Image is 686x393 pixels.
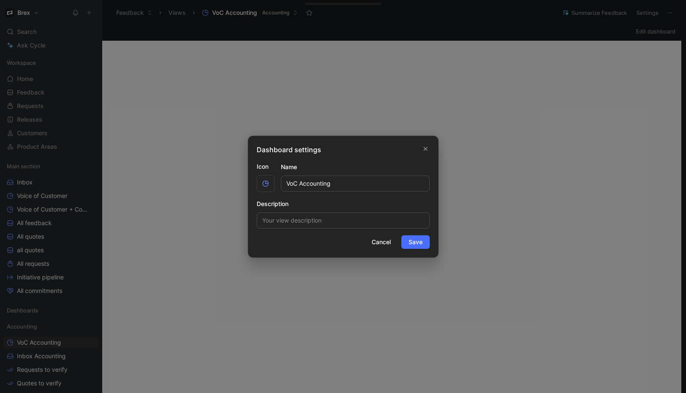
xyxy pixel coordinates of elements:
[409,237,423,247] span: Save
[281,176,430,192] input: Your view name
[257,212,430,229] input: Your view description
[364,235,398,249] button: Cancel
[257,162,274,172] label: Icon
[281,162,297,172] h2: Name
[257,145,321,155] h2: Dashboard settings
[372,237,391,247] span: Cancel
[401,235,430,249] button: Save
[257,199,288,209] h2: Description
